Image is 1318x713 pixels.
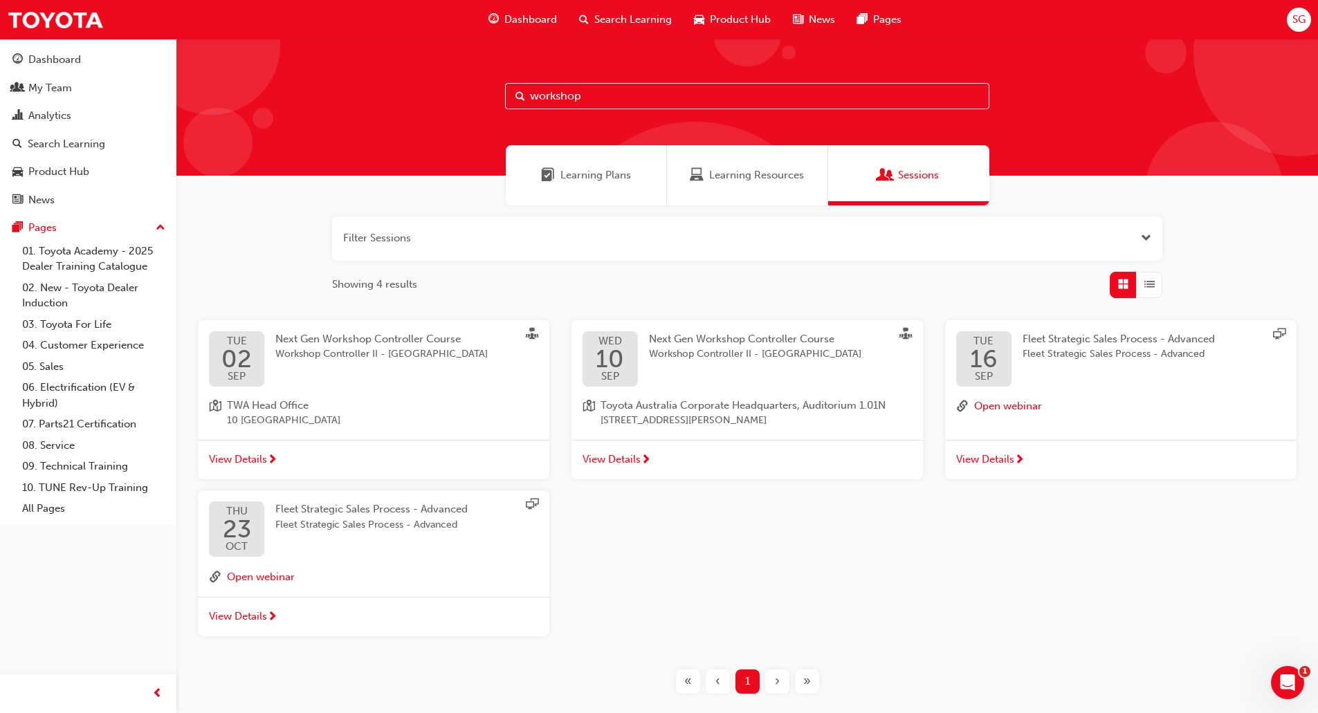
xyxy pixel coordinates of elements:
span: 1 [745,674,750,689]
span: Product Hub [710,12,771,28]
span: pages-icon [857,11,868,28]
span: location-icon [209,398,221,429]
a: guage-iconDashboard [477,6,568,34]
span: View Details [956,452,1014,467]
a: TUE16SEPFleet Strategic Sales Process - AdvancedFleet Strategic Sales Process - Advanced [956,331,1285,387]
a: 10. TUNE Rev-Up Training [17,477,171,499]
span: car-icon [12,166,23,178]
a: TUE02SEPNext Gen Workshop Controller CourseWorkshop Controller II - [GEOGRAPHIC_DATA] [209,331,538,387]
span: TWA Head Office [227,398,340,414]
button: Open webinar [974,398,1042,416]
span: Learning Resources [690,167,704,183]
button: Previous page [703,669,733,694]
span: guage-icon [12,54,23,66]
span: Toyota Australia Corporate Headquarters, Auditorium 1.01N [601,398,886,414]
a: Product Hub [6,159,171,185]
a: location-iconTWA Head Office10 [GEOGRAPHIC_DATA] [209,398,538,429]
div: Product Hub [28,164,89,180]
button: DashboardMy TeamAnalyticsSearch LearningProduct HubNews [6,44,171,215]
span: WED [596,336,624,346]
span: Fleet Strategic Sales Process - Advanced [275,517,468,533]
img: Trak [7,4,104,35]
span: 16 [970,346,998,371]
button: Last page [792,669,822,694]
span: TUE [970,336,998,346]
span: View Details [209,609,267,624]
div: Search Learning [28,136,105,152]
a: News [6,187,171,213]
span: Learning Plans [541,167,555,183]
a: View Details [945,440,1297,480]
span: people-icon [12,82,23,95]
span: › [775,674,780,689]
div: Dashboard [28,52,81,68]
a: Dashboard [6,47,171,73]
button: First page [673,669,703,694]
a: search-iconSearch Learning [568,6,683,34]
a: Analytics [6,103,171,129]
span: Open the filter [1141,230,1151,246]
span: next-icon [267,611,277,624]
div: Analytics [28,108,71,124]
span: Workshop Controller II - [GEOGRAPHIC_DATA] [275,346,488,362]
a: THU23OCTFleet Strategic Sales Process - AdvancedFleet Strategic Sales Process - Advanced [209,501,538,557]
span: Search [515,89,525,104]
span: Next Gen Workshop Controller Course [275,333,461,345]
button: SG [1287,8,1311,32]
input: Search... [505,83,989,109]
span: guage-icon [488,11,499,28]
span: View Details [583,452,641,467]
span: Learning Resources [709,167,804,183]
span: View Details [209,452,267,467]
div: Pages [28,220,57,236]
a: Learning PlansLearning Plans [506,145,667,205]
span: Grid [1118,277,1128,293]
span: sessionType_FACE_TO_FACE-icon [899,328,912,343]
span: » [803,674,811,689]
span: chart-icon [12,110,23,122]
span: List [1144,277,1155,293]
span: 02 [221,346,252,371]
span: news-icon [793,11,803,28]
span: pages-icon [12,222,23,234]
span: 23 [223,517,251,541]
span: up-icon [156,219,165,237]
span: Workshop Controller II - [GEOGRAPHIC_DATA] [649,346,861,362]
a: 03. Toyota For Life [17,314,171,335]
span: Showing 4 results [332,277,417,293]
a: Search Learning [6,131,171,157]
a: 02. New - Toyota Dealer Induction [17,277,171,314]
span: [STREET_ADDRESS][PERSON_NAME] [601,413,886,429]
span: link-icon [956,398,969,416]
button: TUE02SEPNext Gen Workshop Controller CourseWorkshop Controller II - [GEOGRAPHIC_DATA]location-ico... [198,320,549,480]
span: News [809,12,835,28]
span: search-icon [579,11,589,28]
span: SEP [221,371,252,382]
span: SG [1292,12,1306,28]
button: Open webinar [227,568,295,586]
span: next-icon [1014,454,1025,467]
span: Fleet Strategic Sales Process - Advanced [275,503,468,515]
span: search-icon [12,138,22,151]
span: 1 [1299,666,1310,677]
span: ‹ [715,674,720,689]
a: 09. Technical Training [17,456,171,477]
button: WED10SEPNext Gen Workshop Controller CourseWorkshop Controller II - [GEOGRAPHIC_DATA]location-ico... [571,320,923,480]
a: location-iconToyota Australia Corporate Headquarters, Auditorium 1.01N[STREET_ADDRESS][PERSON_NAME] [583,398,912,429]
a: 06. Electrification (EV & Hybrid) [17,377,171,414]
button: Pages [6,215,171,241]
button: TUE16SEPFleet Strategic Sales Process - AdvancedFleet Strategic Sales Process - Advancedlink-icon... [945,320,1297,480]
span: OCT [223,541,251,552]
span: THU [223,506,251,517]
a: View Details [198,440,549,480]
span: sessionType_ONLINE_URL-icon [526,498,538,513]
a: car-iconProduct Hub [683,6,782,34]
a: WED10SEPNext Gen Workshop Controller CourseWorkshop Controller II - [GEOGRAPHIC_DATA] [583,331,912,387]
span: 10 [GEOGRAPHIC_DATA] [227,413,340,429]
a: 05. Sales [17,356,171,378]
span: Dashboard [504,12,557,28]
span: Learning Plans [560,167,631,183]
button: Page 1 [733,669,762,694]
span: next-icon [267,454,277,467]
